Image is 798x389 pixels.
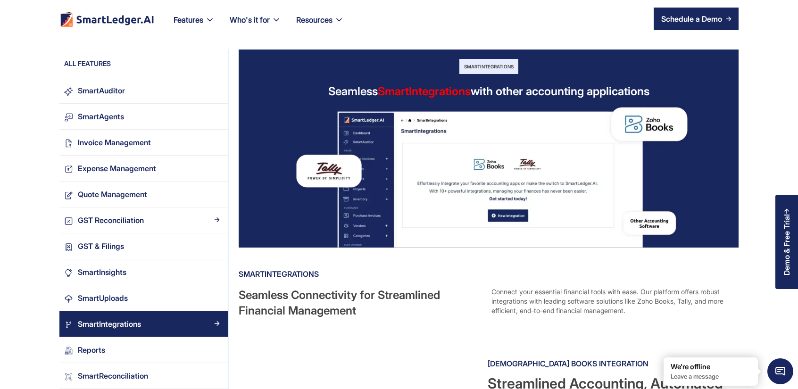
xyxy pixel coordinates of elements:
[671,372,751,381] p: Leave a message
[767,358,793,384] span: Chat Widget
[726,16,731,22] img: arrow right icon
[78,214,144,227] div: GST Reconciliation
[214,347,220,352] img: Arrow Right Blue
[78,84,125,97] div: SmartAuditor
[459,59,518,74] div: SmartIntegrations
[222,13,289,38] div: Who's it for
[214,243,220,248] img: Arrow Right Blue
[214,165,220,171] img: Arrow Right Blue
[488,356,737,371] div: [DEMOGRAPHIC_DATA] Books Integration
[59,337,228,363] a: ReportsArrow Right Blue
[59,156,228,182] a: Expense ManagementArrow Right Blue
[214,87,220,93] img: Arrow Right Blue
[671,362,751,372] div: We're offline
[214,139,220,145] img: Arrow Right Blue
[59,363,228,389] a: SmartReconciliationArrow Right Blue
[59,130,228,156] a: Invoice ManagementArrow Right Blue
[174,13,203,26] div: Features
[296,13,332,26] div: Resources
[214,295,220,300] img: Arrow Right Blue
[328,83,649,99] div: Seamless with other accounting applications
[59,104,228,130] a: SmartAgentsArrow Right Blue
[654,8,739,30] a: Schedule a Demo
[214,321,220,326] img: Arrow Right Blue
[78,318,141,331] div: SmartIntegrations
[78,292,128,305] div: SmartUploads
[166,13,222,38] div: Features
[59,285,228,311] a: SmartUploadsArrow Right Blue
[78,240,124,253] div: GST & Filings
[661,13,722,25] div: Schedule a Demo
[782,214,791,275] div: Demo & Free Trial
[59,311,228,337] a: SmartIntegrationsArrow Right Blue
[78,344,105,356] div: Reports
[230,13,270,26] div: Who's it for
[59,207,228,233] a: GST ReconciliationArrow Right Blue
[214,372,220,378] img: Arrow Right Blue
[59,59,228,73] div: ALL FEATURES
[491,287,737,318] div: Connect your essential financial tools with ease. Our platform offers robust integrations with le...
[59,259,228,285] a: SmartInsightsArrow Right Blue
[289,13,351,38] div: Resources
[214,217,220,223] img: Arrow Right Blue
[78,110,124,123] div: SmartAgents
[59,11,155,27] a: home
[59,233,228,259] a: GST & FilingsArrow Right Blue
[214,269,220,274] img: Arrow Right Blue
[78,136,151,149] div: Invoice Management
[59,182,228,207] a: Quote ManagementArrow Right Blue
[78,370,148,382] div: SmartReconciliation
[59,11,155,27] img: footer logo
[239,266,737,281] div: SmartIntegrations
[378,84,471,98] span: SmartIntegrations
[78,266,126,279] div: SmartInsights
[214,191,220,197] img: Arrow Right Blue
[78,188,147,201] div: Quote Management
[239,287,484,318] div: Seamless Connectivity for Streamlined Financial Management
[78,162,156,175] div: Expense Management
[214,113,220,119] img: Arrow Right Blue
[59,78,228,104] a: SmartAuditorArrow Right Blue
